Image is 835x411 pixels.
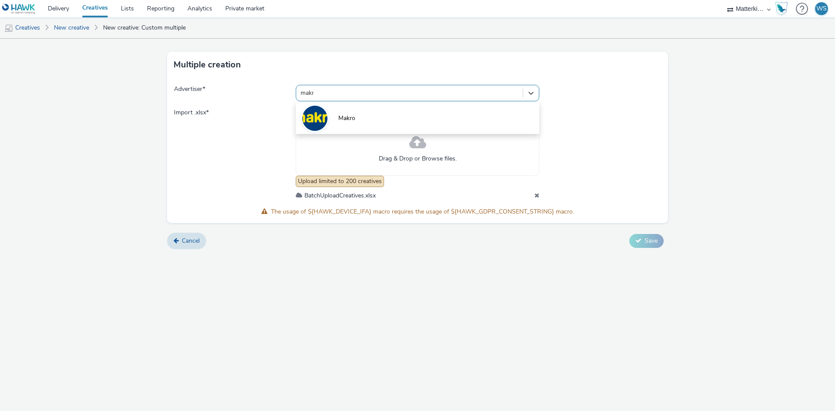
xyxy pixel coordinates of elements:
a: Cancel [167,233,206,249]
div: WS [816,2,827,15]
img: Hawk Academy [775,2,788,16]
a: New creative: Custom multiple [99,17,190,38]
img: mobile [4,24,13,33]
button: Save [629,234,664,248]
div: Upload limited to 200 creatives [296,176,384,187]
img: undefined Logo [2,3,36,14]
span: Advertiser * [174,85,296,101]
span: Cancel [182,237,200,245]
span: Drag & Drop or Browse files. [379,154,457,163]
img: Makro [302,106,327,131]
a: New creative [50,17,94,38]
h3: Multiple creation [174,58,241,71]
span: Save [645,237,658,245]
span: The usage of ${HAWK_DEVICE_IFA} macro requires the usage of ${HAWK_GDPR_CONSENT_STRING} macro. [271,207,574,216]
span: Import .xlsx * [174,108,296,200]
span: Makro [338,114,355,123]
span: BatchUploadCreatives.xlsx [304,191,376,200]
a: Hawk Academy [775,2,792,16]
